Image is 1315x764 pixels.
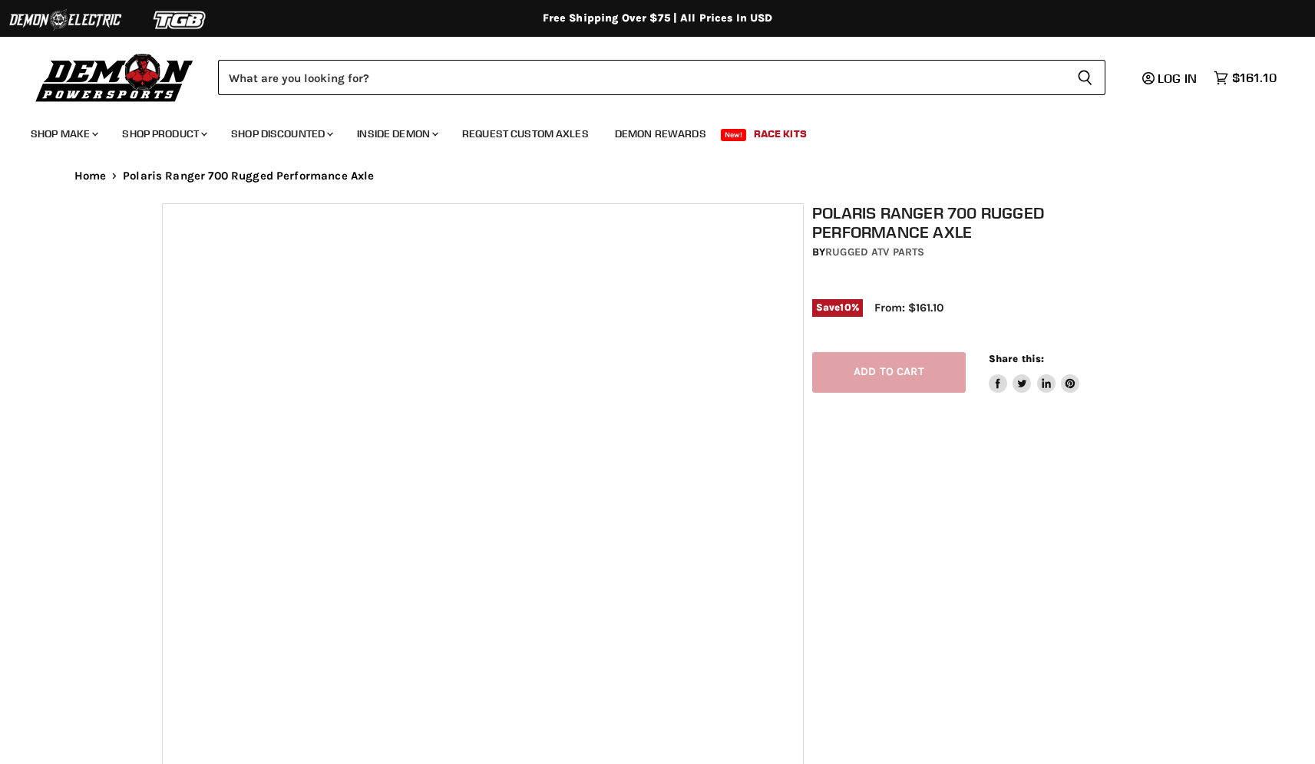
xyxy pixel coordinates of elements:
a: Log in [1135,71,1206,85]
h1: Polaris Ranger 700 Rugged Performance Axle [812,203,1162,242]
a: $161.10 [1206,67,1284,89]
span: Polaris Ranger 700 Rugged Performance Axle [123,170,374,183]
div: by [812,244,1162,261]
a: Rugged ATV Parts [825,245,924,259]
form: Product [218,60,1105,95]
input: Search [218,60,1065,95]
img: Demon Electric Logo 2 [8,5,123,35]
a: Request Custom Axles [451,118,600,150]
span: Share this: [989,353,1044,364]
a: Shop Discounted [220,118,342,150]
ul: Main menu [19,112,1273,150]
span: $161.10 [1232,71,1277,85]
span: Log in [1158,71,1197,86]
span: From: $161.10 [874,301,943,314]
div: Free Shipping Over $75 | All Prices In USD [44,12,1272,25]
button: Search [1065,60,1105,95]
img: TGB Logo 2 [123,5,238,35]
aside: Share this: [989,352,1080,393]
a: Home [74,170,107,183]
a: Inside Demon [345,118,448,150]
span: 10 [840,301,851,313]
a: Demon Rewards [603,118,718,150]
span: Save % [812,299,863,316]
a: Shop Make [19,118,107,150]
img: Demon Powersports [31,50,199,104]
nav: Breadcrumbs [44,170,1272,183]
a: Shop Product [111,118,216,150]
span: New! [721,129,747,141]
a: Race Kits [742,118,818,150]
